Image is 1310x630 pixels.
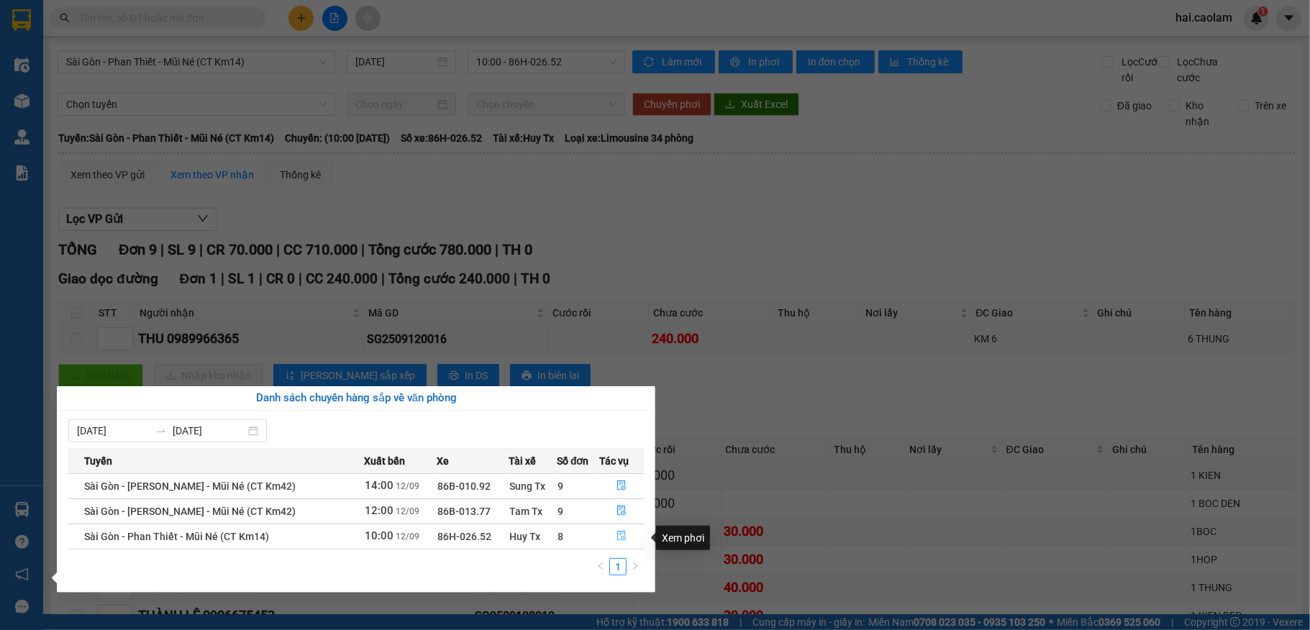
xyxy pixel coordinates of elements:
span: right [631,562,640,570]
span: swap-right [155,425,167,437]
div: Xem phơi [656,526,710,550]
div: Tam Tx [509,503,556,519]
span: Xe [437,453,449,469]
span: 86H-026.52 [437,531,491,542]
span: file-done [617,506,627,517]
input: Từ ngày [77,423,150,439]
div: Huy Tx [509,529,556,544]
a: 1 [610,559,626,575]
li: 1 [609,558,627,575]
button: left [592,558,609,575]
span: 12/09 [396,481,419,491]
span: 8 [558,531,563,542]
span: Sài Gòn - [PERSON_NAME] - Mũi Né (CT Km42) [84,506,296,517]
span: to [155,425,167,437]
span: 86B-013.77 [437,506,491,517]
span: file-done [617,531,627,542]
span: Tuyến [84,453,112,469]
span: Số đơn [557,453,589,469]
button: file-done [600,525,643,548]
span: 12/09 [396,531,419,542]
input: Đến ngày [173,423,245,439]
button: right [627,558,644,575]
span: Sài Gòn - Phan Thiết - Mũi Né (CT Km14) [84,531,269,542]
span: file-done [617,480,627,492]
li: Previous Page [592,558,609,575]
span: Sài Gòn - [PERSON_NAME] - Mũi Né (CT Km42) [84,480,296,492]
span: 10:00 [365,529,394,542]
div: Sung Tx [509,478,556,494]
span: 9 [558,506,563,517]
span: Tác vụ [599,453,629,469]
span: 86B-010.92 [437,480,491,492]
span: left [596,562,605,570]
span: 14:00 [365,479,394,492]
span: 9 [558,480,563,492]
span: 12:00 [365,504,394,517]
span: Xuất bến [364,453,405,469]
div: Danh sách chuyến hàng sắp về văn phòng [68,390,644,407]
button: file-done [600,475,643,498]
button: file-done [600,500,643,523]
li: Next Page [627,558,644,575]
span: Tài xế [509,453,536,469]
span: 12/09 [396,506,419,516]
